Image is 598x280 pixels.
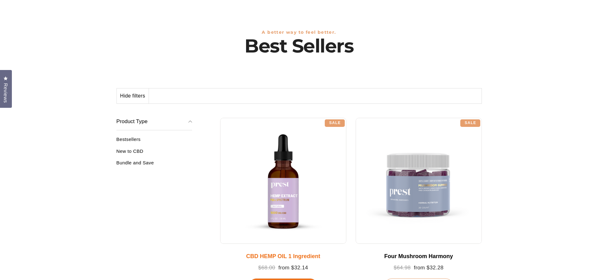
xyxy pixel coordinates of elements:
[460,119,480,127] div: Sale
[117,88,149,103] button: Hide filters
[116,35,482,57] h1: Best Sellers
[362,253,476,260] div: Four Mushroom Harmony
[394,265,411,271] span: $64.98
[116,30,482,35] h3: A better way to feel better.
[325,119,345,127] div: Sale
[226,253,340,260] div: CBD HEMP OIL 1 Ingredient
[258,265,275,271] span: $68.00
[226,265,340,271] div: from $32.14
[116,160,192,170] a: Bundle and Save
[362,265,476,271] div: from $32.28
[116,148,192,159] a: New to CBD
[116,113,192,131] button: Product Type
[116,137,192,147] a: Bestsellers
[2,83,10,103] span: Reviews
